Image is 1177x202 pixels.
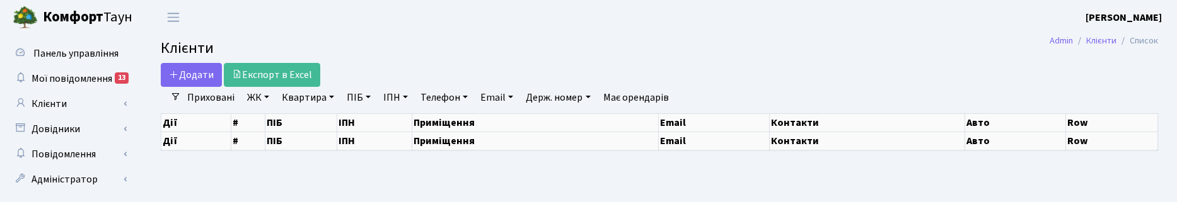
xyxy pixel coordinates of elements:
[161,37,214,59] span: Клієнти
[6,116,132,142] a: Довідники
[1050,34,1073,47] a: Admin
[412,113,658,132] th: Приміщення
[1116,34,1158,48] li: Список
[475,87,518,108] a: Email
[412,132,658,150] th: Приміщення
[769,132,965,150] th: Контакти
[6,167,132,192] a: Адміністратор
[161,113,231,132] th: Дії
[1086,10,1162,25] a: [PERSON_NAME]
[224,63,320,87] a: Експорт в Excel
[158,7,189,28] button: Переключити навігацію
[182,87,240,108] a: Приховані
[43,7,132,28] span: Таун
[161,132,231,150] th: Дії
[658,132,769,150] th: Email
[6,91,132,116] a: Клієнти
[378,87,413,108] a: ІПН
[231,113,265,132] th: #
[1086,11,1162,25] b: [PERSON_NAME]
[1066,113,1158,132] th: Row
[337,113,412,132] th: ІПН
[769,113,965,132] th: Контакти
[598,87,674,108] a: Має орендарів
[1066,132,1158,150] th: Row
[342,87,376,108] a: ПІБ
[1086,34,1116,47] a: Клієнти
[6,41,132,66] a: Панель управління
[265,132,337,150] th: ПІБ
[277,87,339,108] a: Квартира
[965,113,1066,132] th: Авто
[43,7,103,27] b: Комфорт
[265,113,337,132] th: ПІБ
[169,68,214,82] span: Додати
[231,132,265,150] th: #
[965,132,1066,150] th: Авто
[33,47,119,60] span: Панель управління
[521,87,595,108] a: Держ. номер
[6,66,132,91] a: Мої повідомлення13
[1031,28,1177,54] nav: breadcrumb
[13,5,38,30] img: logo.png
[337,132,412,150] th: ІПН
[242,87,274,108] a: ЖК
[415,87,473,108] a: Телефон
[658,113,769,132] th: Email
[32,72,112,86] span: Мої повідомлення
[6,142,132,167] a: Повідомлення
[161,63,222,87] a: Додати
[115,72,129,84] div: 13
